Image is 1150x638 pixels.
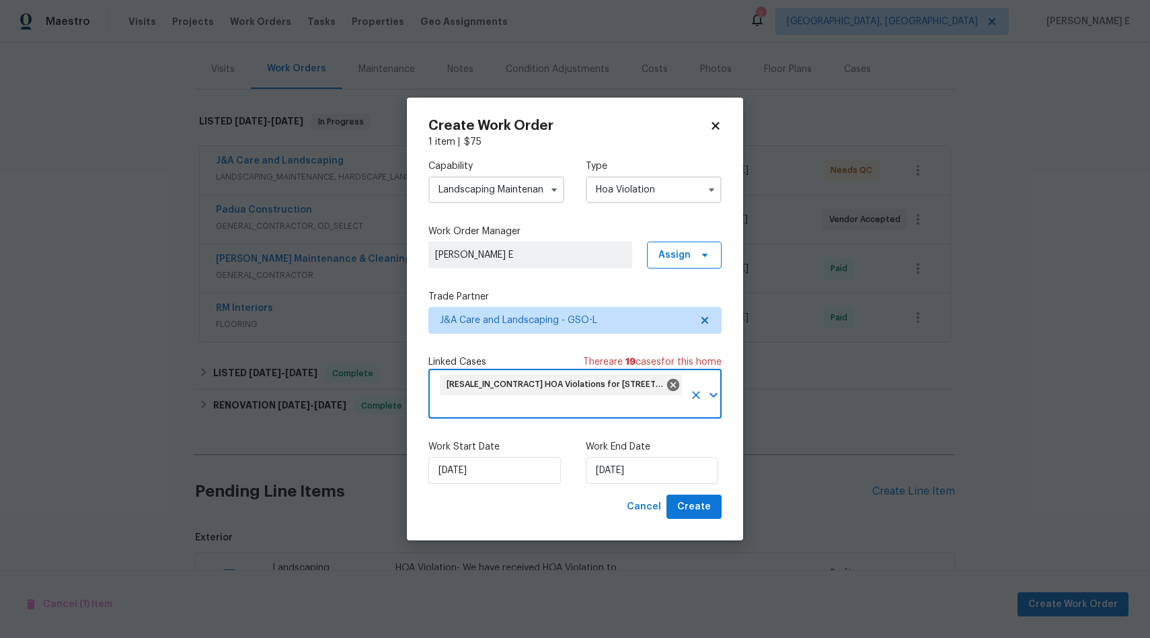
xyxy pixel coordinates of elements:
[586,457,718,484] input: M/D/YYYY
[428,355,486,369] span: Linked Cases
[583,355,722,369] span: There are case s for this home
[440,314,691,327] span: J&A Care and Landscaping - GSO-L
[428,159,564,173] label: Capability
[428,119,710,133] h2: Create Work Order
[428,135,722,149] div: 1 item |
[625,357,636,367] span: 19
[586,440,722,454] label: Work End Date
[666,495,722,520] button: Create
[447,379,670,390] span: [RESALE_IN_CONTRACT] HOA Violations for [STREET_ADDRESS]
[687,386,705,404] button: Clear
[440,374,682,396] div: [RESALE_IN_CONTRACT] HOA Violations for [STREET_ADDRESS]
[627,499,661,516] span: Cancel
[677,499,711,516] span: Create
[586,176,722,203] input: Select...
[704,386,723,404] button: Open
[428,290,722,304] label: Trade Partner
[621,495,666,520] button: Cancel
[658,248,691,262] span: Assign
[428,176,564,203] input: Select...
[464,137,482,147] span: $ 75
[703,182,720,198] button: Show options
[428,225,722,238] label: Work Order Manager
[546,182,562,198] button: Show options
[435,248,625,262] span: [PERSON_NAME] E
[586,159,722,173] label: Type
[428,440,564,454] label: Work Start Date
[428,457,561,484] input: M/D/YYYY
